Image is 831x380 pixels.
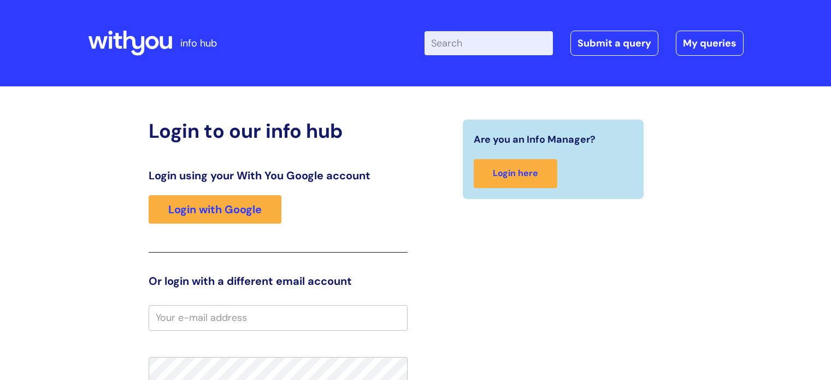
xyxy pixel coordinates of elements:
[474,159,557,188] a: Login here
[149,274,408,288] h3: Or login with a different email account
[474,131,596,148] span: Are you an Info Manager?
[149,169,408,182] h3: Login using your With You Google account
[149,305,408,330] input: Your e-mail address
[425,31,553,55] input: Search
[149,195,281,224] a: Login with Google
[570,31,658,56] a: Submit a query
[676,31,744,56] a: My queries
[180,34,217,52] p: info hub
[149,119,408,143] h2: Login to our info hub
